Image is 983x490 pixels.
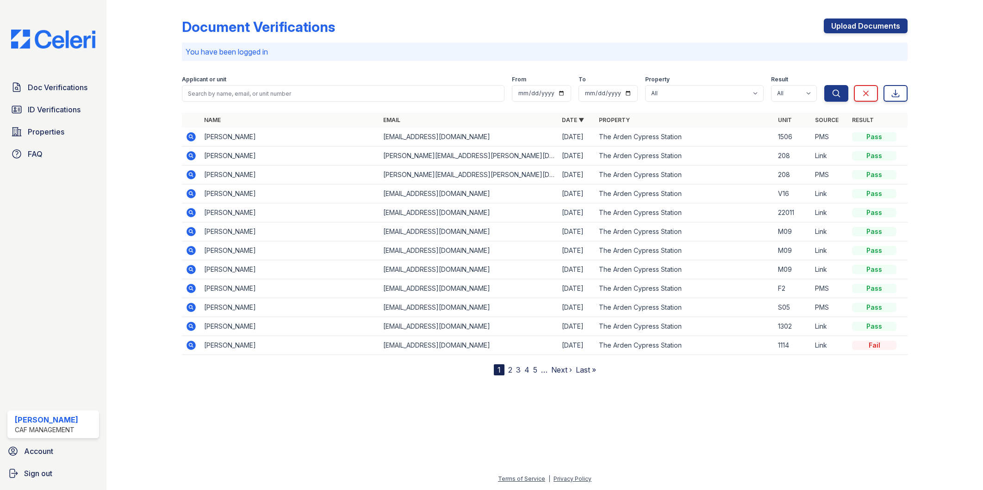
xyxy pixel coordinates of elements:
[815,116,839,123] a: Source
[28,82,87,93] span: Doc Verifications
[595,241,774,260] td: The Arden Cypress Station
[7,145,99,163] a: FAQ
[15,425,78,435] div: CAF Management
[380,279,559,298] td: [EMAIL_ADDRESS][DOMAIN_NAME]
[774,279,811,298] td: F2
[558,165,595,184] td: [DATE]
[524,365,529,374] a: 4
[576,365,596,374] a: Last »
[579,76,586,83] label: To
[811,222,848,241] td: Link
[558,298,595,317] td: [DATE]
[186,46,904,57] p: You have been logged in
[380,165,559,184] td: [PERSON_NAME][EMAIL_ADDRESS][PERSON_NAME][DOMAIN_NAME]
[498,475,545,482] a: Terms of Service
[595,165,774,184] td: The Arden Cypress Station
[811,241,848,260] td: Link
[558,260,595,279] td: [DATE]
[200,336,380,355] td: [PERSON_NAME]
[4,30,103,49] img: CE_Logo_Blue-a8612792a0a2168367f1c8372b55b34899dd931a85d93a1a3d3e32e68fde9ad4.png
[380,184,559,203] td: [EMAIL_ADDRESS][DOMAIN_NAME]
[774,147,811,165] td: 208
[28,126,64,137] span: Properties
[512,76,526,83] label: From
[852,341,896,350] div: Fail
[811,336,848,355] td: Link
[200,298,380,317] td: [PERSON_NAME]
[558,336,595,355] td: [DATE]
[774,336,811,355] td: 1114
[811,184,848,203] td: Link
[558,241,595,260] td: [DATE]
[200,203,380,222] td: [PERSON_NAME]
[200,260,380,279] td: [PERSON_NAME]
[774,241,811,260] td: M09
[494,364,504,375] div: 1
[516,365,521,374] a: 3
[852,265,896,274] div: Pass
[380,203,559,222] td: [EMAIL_ADDRESS][DOMAIN_NAME]
[824,18,908,33] a: Upload Documents
[774,203,811,222] td: 22011
[7,100,99,119] a: ID Verifications
[852,132,896,141] div: Pass
[811,279,848,298] td: PMS
[595,203,774,222] td: The Arden Cypress Station
[380,298,559,317] td: [EMAIL_ADDRESS][DOMAIN_NAME]
[558,147,595,165] td: [DATE]
[595,260,774,279] td: The Arden Cypress Station
[595,128,774,147] td: The Arden Cypress Station
[558,203,595,222] td: [DATE]
[28,104,81,115] span: ID Verifications
[558,184,595,203] td: [DATE]
[558,317,595,336] td: [DATE]
[771,76,788,83] label: Result
[28,148,43,159] span: FAQ
[200,279,380,298] td: [PERSON_NAME]
[811,317,848,336] td: Link
[380,317,559,336] td: [EMAIL_ADDRESS][DOMAIN_NAME]
[182,85,505,102] input: Search by name, email, or unit number
[595,184,774,203] td: The Arden Cypress Station
[774,184,811,203] td: V16
[852,189,896,198] div: Pass
[200,241,380,260] td: [PERSON_NAME]
[774,298,811,317] td: S05
[852,227,896,236] div: Pass
[380,147,559,165] td: [PERSON_NAME][EMAIL_ADDRESS][PERSON_NAME][DOMAIN_NAME]
[7,78,99,97] a: Doc Verifications
[811,165,848,184] td: PMS
[852,303,896,312] div: Pass
[778,116,792,123] a: Unit
[380,336,559,355] td: [EMAIL_ADDRESS][DOMAIN_NAME]
[380,241,559,260] td: [EMAIL_ADDRESS][DOMAIN_NAME]
[774,222,811,241] td: M09
[4,442,103,460] a: Account
[200,222,380,241] td: [PERSON_NAME]
[595,298,774,317] td: The Arden Cypress Station
[811,147,848,165] td: Link
[599,116,630,123] a: Property
[558,222,595,241] td: [DATE]
[551,365,572,374] a: Next ›
[852,322,896,331] div: Pass
[811,203,848,222] td: Link
[774,165,811,184] td: 208
[4,464,103,483] a: Sign out
[852,170,896,179] div: Pass
[595,222,774,241] td: The Arden Cypress Station
[554,475,591,482] a: Privacy Policy
[380,128,559,147] td: [EMAIL_ADDRESS][DOMAIN_NAME]
[200,165,380,184] td: [PERSON_NAME]
[541,364,547,375] span: …
[200,317,380,336] td: [PERSON_NAME]
[558,279,595,298] td: [DATE]
[200,147,380,165] td: [PERSON_NAME]
[811,298,848,317] td: PMS
[852,246,896,255] div: Pass
[562,116,584,123] a: Date ▼
[852,151,896,160] div: Pass
[182,76,226,83] label: Applicant or unit
[204,116,221,123] a: Name
[595,336,774,355] td: The Arden Cypress Station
